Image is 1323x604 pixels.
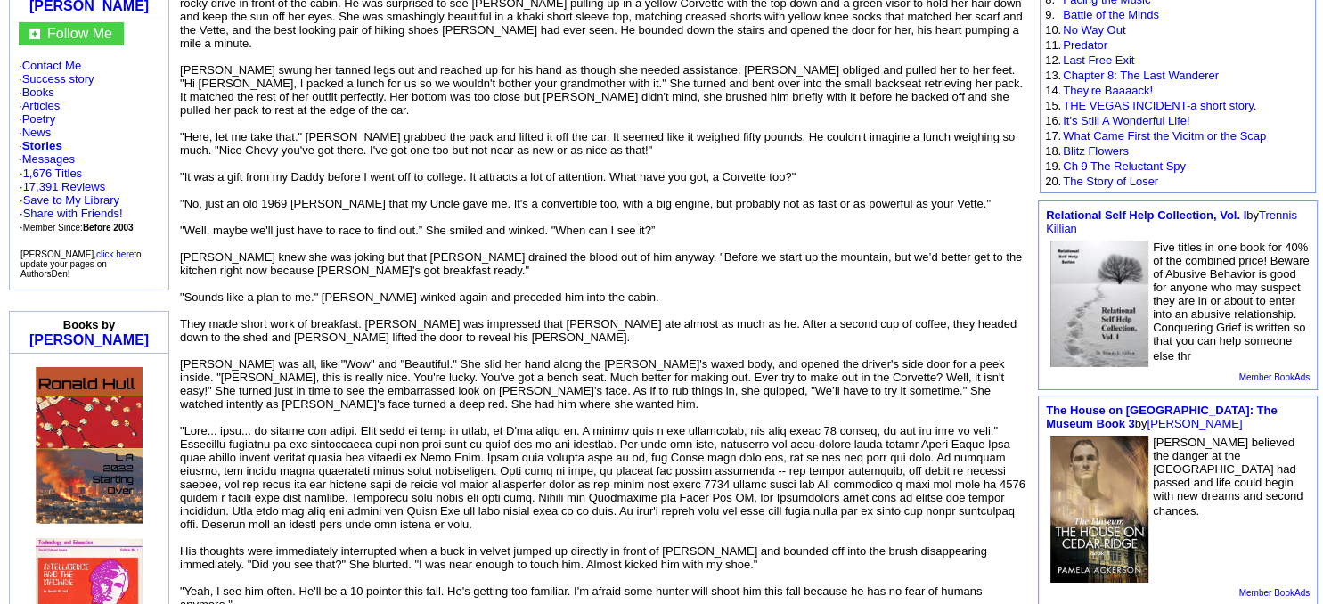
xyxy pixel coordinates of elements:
font: 13. [1045,69,1061,82]
a: News [22,126,52,139]
img: shim.gif [90,358,91,364]
font: Five titles in one book for 40% of the combined price! Beware of Abusive Behavior is good for any... [1153,241,1310,363]
font: [PERSON_NAME], to update your pages on AuthorsDen! [20,249,142,279]
a: Member BookAds [1239,372,1310,382]
font: 15. [1045,99,1061,112]
a: Relational Self Help Collection, Vol. I [1046,208,1246,222]
font: 10. [1045,23,1061,37]
font: 18. [1045,144,1061,158]
a: Chapter 8: The Last Wanderer [1063,69,1219,82]
b: Books by [63,318,116,331]
b: Before 2003 [83,223,134,233]
img: 80441.jpg [36,367,143,524]
a: Follow Me [47,26,112,41]
img: 79495.jpg [1050,436,1148,583]
a: 17,391 Reviews [23,180,106,193]
a: No Way Out [1063,23,1125,37]
a: Success story [22,72,94,86]
a: Save to My Library [23,193,119,207]
font: · · · [20,193,123,233]
img: shim.gif [89,358,90,364]
font: 16. [1045,114,1061,127]
a: [PERSON_NAME] [29,332,149,347]
a: [PERSON_NAME] [1147,417,1242,430]
a: Contact Me [22,59,81,72]
a: Member BookAds [1239,588,1310,598]
a: Stories [22,139,62,152]
font: 19. [1045,159,1061,173]
a: Messages [22,152,75,166]
font: · [19,152,75,166]
a: Predator [1063,38,1107,52]
a: They're Baaaack! [1063,84,1153,97]
img: shim.gif [36,524,37,533]
font: · · [20,167,134,233]
a: Ch 9 The Reluctant Spy [1063,159,1186,173]
a: The Story of Loser [1063,175,1158,188]
font: [PERSON_NAME] believed the danger at the [GEOGRAPHIC_DATA] had passed and life could begin with n... [1153,436,1303,518]
a: The House on [GEOGRAPHIC_DATA]: The Museum Book 3 [1046,404,1278,430]
font: 20. [1045,175,1061,188]
font: · · · · · · · [19,59,159,234]
img: gc.jpg [29,29,40,39]
a: Blitz Flowers [1063,144,1129,158]
font: 12. [1045,53,1061,67]
font: 14. [1045,84,1061,97]
a: It's Still A Wonderful Life! [1063,114,1189,127]
font: by [1046,208,1297,235]
a: Trennis Killian [1046,208,1297,235]
a: 1,676 Titles [23,167,83,180]
font: by [1046,404,1278,430]
img: shim.gif [91,358,92,364]
img: shim.gif [88,358,89,364]
a: What Came First the Vicitm or the Scap [1063,129,1266,143]
a: click here [96,249,134,259]
a: THE VEGAS INCIDENT-a short story. [1063,99,1256,112]
font: Member Since: [23,223,134,233]
img: shim.gif [87,358,88,364]
a: Books [22,86,54,99]
a: Articles [22,99,61,112]
font: 11. [1045,38,1061,52]
img: 41955.jpg [1050,241,1148,367]
a: Share with Friends! [23,207,123,220]
a: Poetry [22,112,56,126]
a: Battle of the Minds [1063,8,1159,21]
font: 17. [1045,129,1061,143]
font: 9. [1045,8,1055,21]
a: Last Free Exit [1063,53,1134,67]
